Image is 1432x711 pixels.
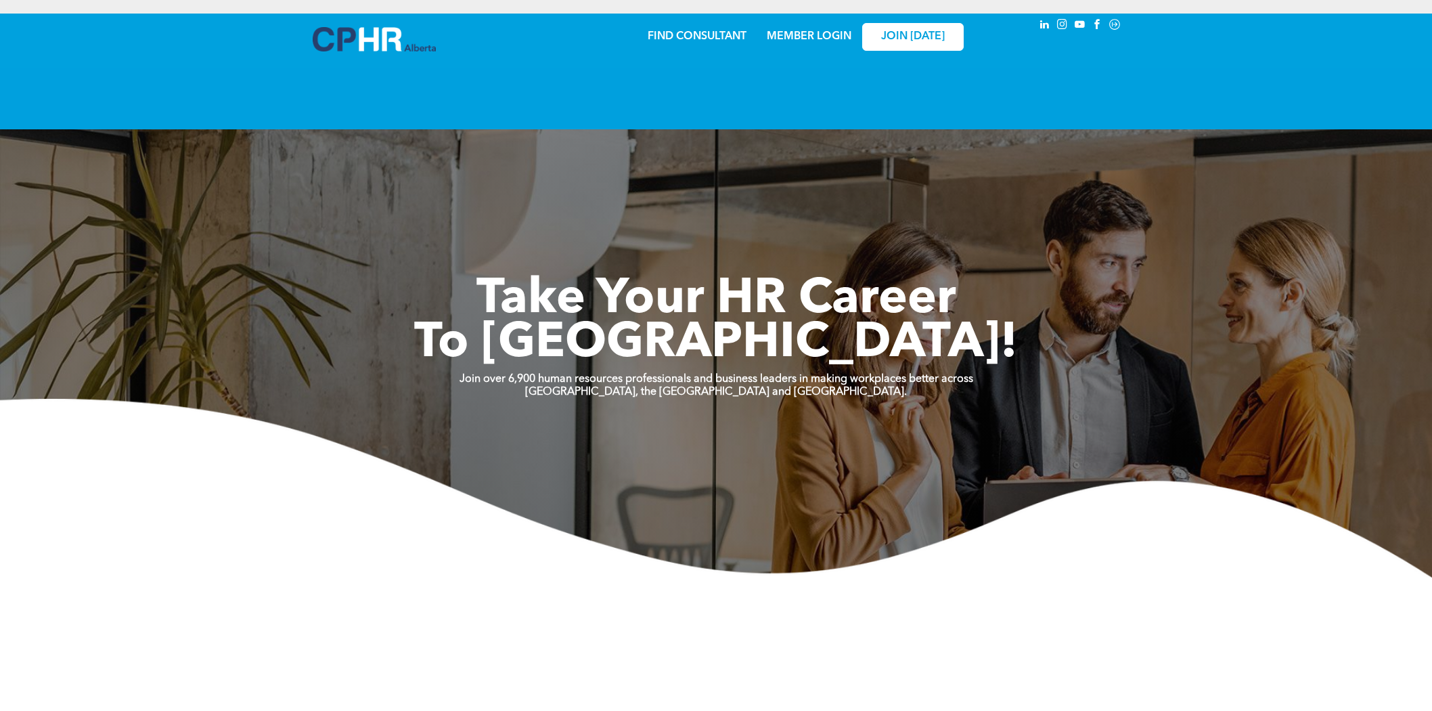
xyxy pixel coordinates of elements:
a: instagram [1054,17,1069,35]
a: JOIN [DATE] [862,23,964,51]
a: Social network [1107,17,1122,35]
strong: [GEOGRAPHIC_DATA], the [GEOGRAPHIC_DATA] and [GEOGRAPHIC_DATA]. [525,387,907,397]
a: facebook [1090,17,1104,35]
img: A blue and white logo for cp alberta [313,27,436,51]
a: MEMBER LOGIN [767,31,851,42]
span: Take Your HR Career [476,276,956,324]
a: FIND CONSULTANT [648,31,746,42]
strong: Join over 6,900 human resources professionals and business leaders in making workplaces better ac... [460,374,973,385]
span: To [GEOGRAPHIC_DATA]! [414,320,1018,368]
a: linkedin [1037,17,1052,35]
span: JOIN [DATE] [881,30,945,43]
a: youtube [1072,17,1087,35]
